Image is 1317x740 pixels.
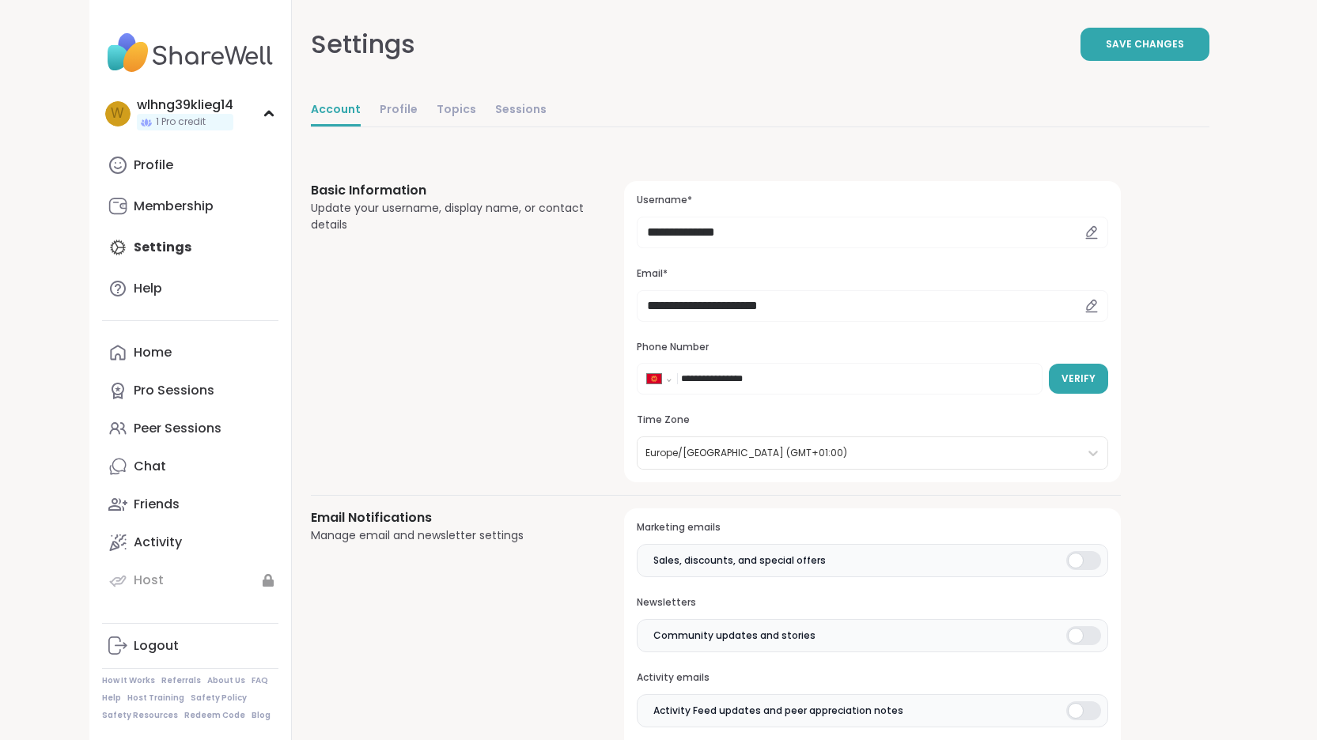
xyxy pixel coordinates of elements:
div: Update your username, display name, or contact details [311,200,587,233]
div: Pro Sessions [134,382,214,399]
a: Help [102,270,278,308]
img: ShareWell Nav Logo [102,25,278,81]
span: Verify [1062,372,1096,386]
h3: Email* [637,267,1107,281]
a: How It Works [102,675,155,686]
span: w [111,104,124,124]
a: Activity [102,523,278,561]
a: Membership [102,187,278,225]
span: Save Changes [1106,37,1184,51]
a: Account [311,95,361,126]
a: About Us [207,675,245,686]
a: Help [102,693,121,704]
h3: Time Zone [637,413,1107,427]
a: Host Training [127,693,184,704]
div: Help [134,280,162,297]
h3: Username* [637,194,1107,207]
a: Pro Sessions [102,372,278,410]
h3: Phone Number [637,341,1107,354]
a: Sessions [495,95,547,126]
a: Logout [102,627,278,665]
a: Topics [437,95,476,126]
h3: Marketing emails [637,521,1107,534]
a: Friends [102,485,278,523]
div: Logout [134,637,179,655]
div: Friends [134,496,180,513]
a: FAQ [252,675,268,686]
div: Home [134,344,172,361]
a: Safety Policy [191,693,247,704]
div: Host [134,572,164,589]
h3: Email Notifications [311,508,587,527]
a: Blog [252,710,271,721]
h3: Activity emails [637,671,1107,685]
a: Chat [102,447,278,485]
div: Profile [134,157,173,174]
a: Peer Sessions [102,410,278,447]
h3: Newsletters [637,596,1107,610]
div: Chat [134,458,166,475]
span: 1 Pro credit [156,115,206,129]
span: Community updates and stories [653,629,816,643]
button: Verify [1049,364,1108,394]
a: Host [102,561,278,599]
button: Save Changes [1080,28,1209,61]
span: Sales, discounts, and special offers [653,553,826,568]
div: Manage email and newsletter settings [311,527,587,544]
div: wlhng39klieg14 [137,96,233,114]
div: Peer Sessions [134,420,221,437]
span: Activity Feed updates and peer appreciation notes [653,704,903,718]
a: Redeem Code [184,710,245,721]
div: Settings [311,25,415,63]
a: Referrals [161,675,201,686]
a: Home [102,334,278,372]
div: Membership [134,198,214,215]
a: Safety Resources [102,710,178,721]
h3: Basic Information [311,181,587,200]
a: Profile [380,95,418,126]
a: Profile [102,146,278,184]
div: Activity [134,534,182,551]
